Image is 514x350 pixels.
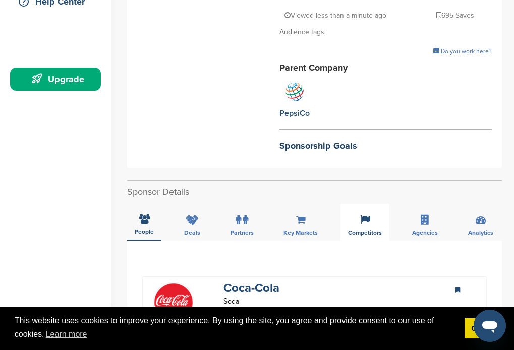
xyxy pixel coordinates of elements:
[441,47,492,55] span: Do you work here?
[436,9,474,22] p: 695 Saves
[468,230,493,236] span: Analytics
[231,230,254,236] span: Partners
[279,108,310,119] div: PepsiCo
[127,185,502,199] h2: Sponsor Details
[223,295,279,308] p: Soda
[223,281,279,295] a: Coca-Cola
[348,230,382,236] span: Competitors
[465,318,499,338] a: dismiss cookie message
[279,139,492,153] h2: Sponsorship Goals
[135,229,154,235] span: People
[15,315,456,342] span: This website uses cookies to improve your experience. By using the site, you agree and provide co...
[474,310,506,342] iframe: Button to launch messaging window
[412,230,438,236] span: Agencies
[184,230,200,236] span: Deals
[284,9,386,22] p: Viewed less than a minute ago
[15,70,101,88] div: Upgrade
[279,79,310,119] a: PepsiCo
[279,61,492,75] h2: Parent Company
[153,282,194,323] img: 451ddf96e958c635948cd88c29892565
[433,47,492,55] a: Do you work here?
[279,27,492,38] div: Audience tags
[282,79,307,105] img: Sponsorpitch & PepsiCo
[283,230,318,236] span: Key Markets
[44,327,89,342] a: learn more about cookies
[10,68,101,91] a: Upgrade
